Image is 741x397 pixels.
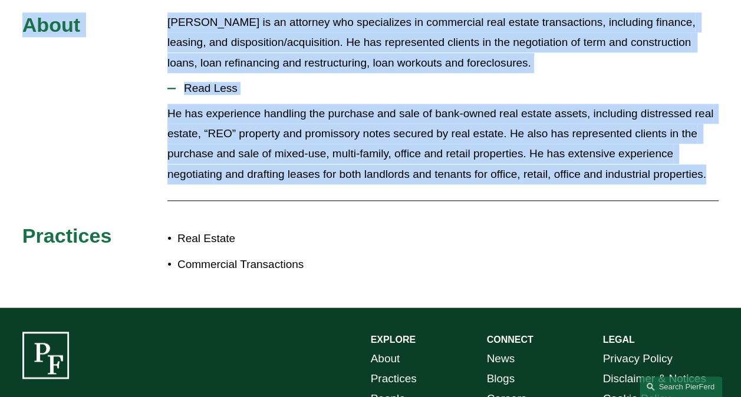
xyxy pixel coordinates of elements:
[486,369,515,389] a: Blogs
[602,335,634,345] strong: LEGAL
[167,73,719,104] button: Read Less
[602,369,706,389] a: Disclaimer & Notices
[22,224,112,247] span: Practices
[371,369,417,389] a: Practices
[177,254,371,274] p: Commercial Transactions
[167,12,719,73] p: [PERSON_NAME] is an attorney who specializes in commercial real estate transactions, including fi...
[371,335,416,345] strong: EXPLORE
[486,349,515,369] a: News
[602,349,672,369] a: Privacy Policy
[167,104,719,193] div: Read Less
[167,104,719,184] p: He has experience handling the purchase and sale of bank-owned real estate assets, including dist...
[486,335,533,345] strong: CONNECT
[177,229,371,249] p: Real Estate
[640,376,722,397] a: Search this site
[176,82,719,95] span: Read Less
[371,349,400,369] a: About
[22,14,80,36] span: About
